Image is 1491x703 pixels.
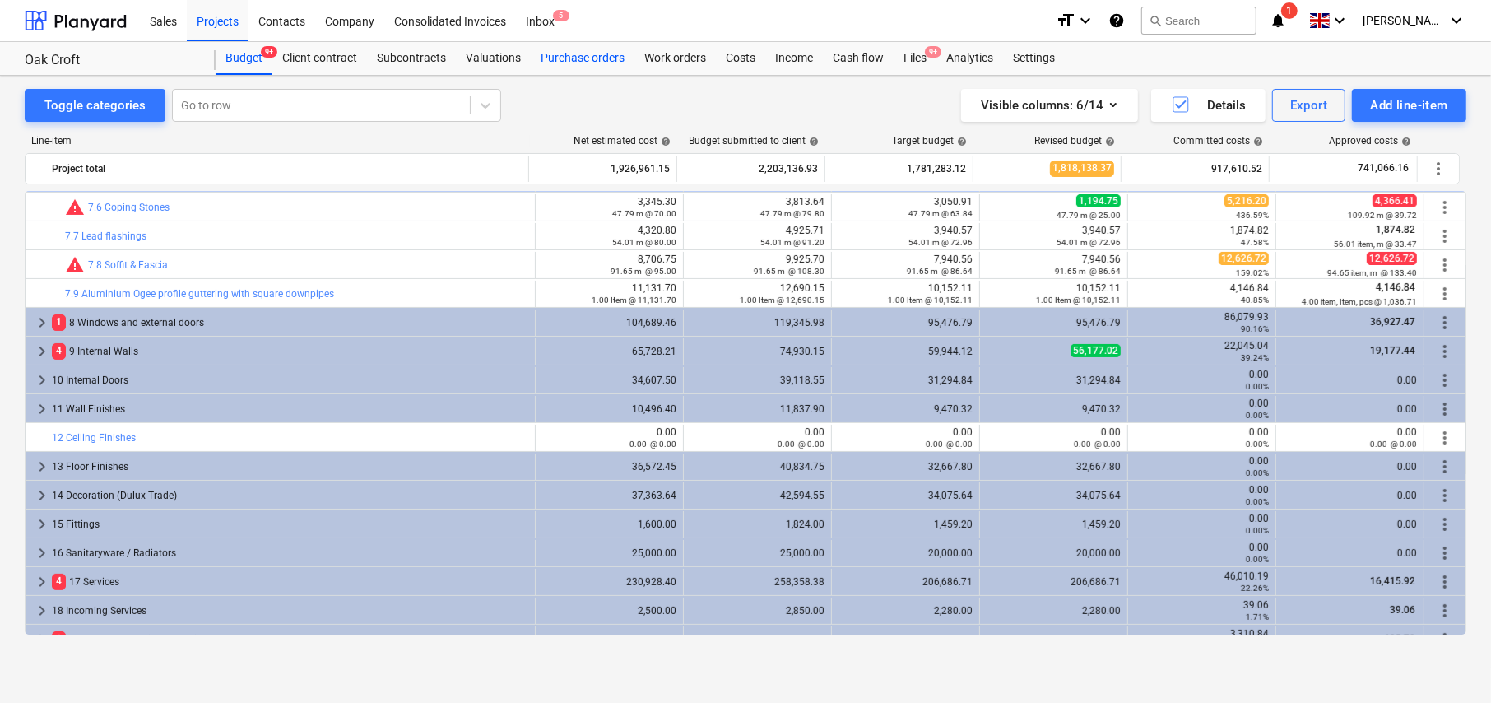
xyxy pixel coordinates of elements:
div: 40,834.75 [690,461,824,473]
i: keyboard_arrow_down [1447,11,1466,30]
div: 1,926,961.15 [536,156,670,182]
div: 95,476.79 [987,317,1121,328]
div: 26,084.24 [987,634,1121,645]
small: 0.00% [1246,411,1269,420]
span: 4,146.84 [1374,282,1417,293]
div: Details [1171,95,1246,116]
div: 4,320.80 [542,225,676,248]
div: Client contract [272,42,367,75]
div: 2,850.00 [690,605,824,617]
span: More actions [1435,457,1455,477]
span: 1,818,138.37 [1050,161,1114,176]
div: 10,152.11 [987,282,1121,305]
small: 91.65 m @ 86.64 [1055,267,1121,276]
div: 65,728.21 [542,346,676,357]
div: 26,084.24 [838,634,973,645]
span: keyboard_arrow_right [32,370,52,390]
small: 91.65 m @ 108.30 [754,267,824,276]
div: 3,940.57 [838,225,973,248]
small: 0.00 @ 0.00 [926,440,973,449]
span: keyboard_arrow_right [32,601,52,621]
span: More actions [1435,342,1455,361]
div: 95,476.79 [838,317,973,328]
div: 15 Fittings [52,511,528,538]
small: 54.01 m @ 72.96 [1057,238,1121,247]
span: keyboard_arrow_right [32,514,52,534]
a: Costs [716,42,765,75]
button: Add line-item [1352,89,1466,122]
div: 3,310.84 [1135,628,1269,651]
span: 695.79 [1382,633,1417,645]
small: 90.16% [1241,324,1269,333]
span: 12,626.72 [1367,252,1417,265]
div: Project total [52,156,522,182]
span: 16,415.92 [1368,575,1417,587]
i: keyboard_arrow_down [1330,11,1349,30]
small: 47.58% [1241,238,1269,247]
small: 1.00 Item @ 11,131.70 [592,296,676,305]
a: Analytics [936,42,1003,75]
div: 0.00 [1283,461,1417,473]
span: Committed costs exceed revised budget [65,198,85,217]
div: 17 Services [52,569,528,595]
div: 13 Floor Finishes [52,454,528,480]
div: 0.00 [1283,519,1417,530]
a: Purchase orders [531,42,634,75]
span: 4,366.41 [1373,194,1417,207]
span: 39.06 [1388,604,1417,616]
span: keyboard_arrow_right [32,313,52,333]
div: 20,000.00 [838,547,973,559]
div: 1,459.20 [987,519,1121,530]
span: help [1250,137,1263,147]
small: 1.00 Item @ 10,152.11 [888,296,973,305]
span: 4 [52,343,66,359]
div: 28,601.14 [542,634,676,645]
button: Visible columns:6/14 [961,89,1138,122]
div: Work orders [634,42,716,75]
div: 10 Internal Doors [52,367,528,393]
small: 54.01 m @ 80.00 [612,238,676,247]
span: More actions [1435,284,1455,304]
span: More actions [1435,543,1455,563]
small: 47.79 m @ 25.00 [1057,211,1121,220]
div: Approved costs [1329,135,1411,147]
span: More actions [1435,370,1455,390]
small: 0.00% [1246,440,1269,449]
div: 11 Wall Finishes [52,396,528,422]
div: 22,045.04 [1135,340,1269,363]
small: 0.00 @ 0.00 [629,440,676,449]
small: 159.02% [1236,268,1269,277]
div: 42,594.55 [690,490,824,501]
div: Line-item [25,135,530,147]
div: 39,118.55 [690,375,824,386]
div: 0.00 [1135,398,1269,421]
div: 46,010.19 [1135,570,1269,594]
div: 9 Internal Walls [52,338,528,365]
div: 25,000.00 [542,547,676,559]
div: 74,930.15 [690,346,824,357]
div: 206,686.71 [838,576,973,588]
small: 0.00% [1246,526,1269,535]
a: 7.7 Lead flashings [65,230,146,242]
small: 0.00% [1246,382,1269,391]
small: 1.71% [1246,612,1269,622]
div: 10,496.40 [542,403,676,415]
div: 39.06 [1135,599,1269,622]
div: 7,940.56 [987,254,1121,277]
a: 7.8 Soffit & Fascia [88,259,168,271]
span: More actions [1435,255,1455,275]
div: 230,928.40 [542,576,676,588]
div: 3,050.91 [838,196,973,219]
div: Export [1290,95,1328,116]
span: 1 [52,314,66,330]
div: Oak Croft [25,52,196,69]
div: 1,781,283.12 [832,156,966,182]
small: 94.65 item, m @ 133.40 [1327,268,1417,277]
iframe: Chat Widget [1409,624,1491,703]
span: Committed costs exceed revised budget [65,255,85,275]
div: 0.00 [690,426,824,449]
div: Net estimated cost [574,135,671,147]
div: 0.00 [1135,542,1269,565]
span: 4 [52,574,66,589]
